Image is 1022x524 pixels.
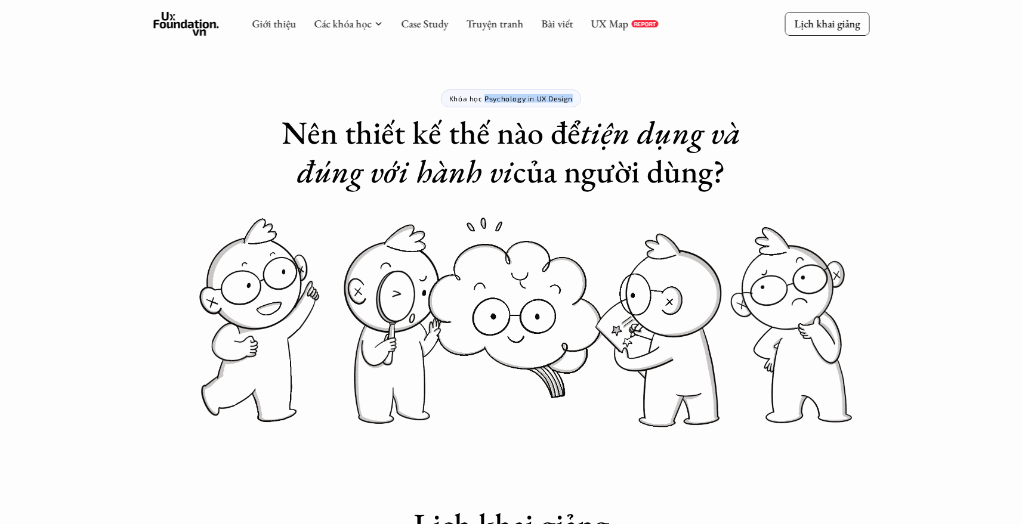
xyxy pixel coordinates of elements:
h1: Nên thiết kế thế nào để của người dùng? [273,113,750,191]
a: Các khóa học [314,17,371,30]
a: Lịch khai giảng [785,12,869,35]
a: UX Map [591,17,628,30]
p: REPORT [634,20,656,27]
em: tiện dụng và đúng với hành vi [297,111,748,192]
a: Bài viết [541,17,573,30]
a: Case Study [401,17,448,30]
a: REPORT [631,20,658,27]
p: Khóa học Psychology in UX Design [449,94,573,103]
a: Giới thiệu [252,17,296,30]
p: Lịch khai giảng [794,17,860,30]
a: Truyện tranh [466,17,523,30]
